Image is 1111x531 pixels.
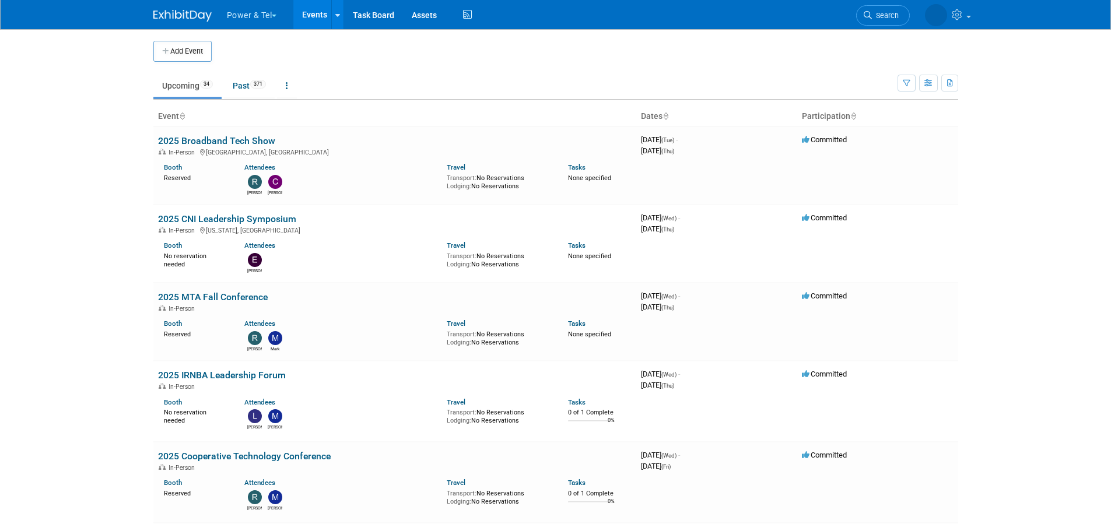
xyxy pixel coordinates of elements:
[641,462,671,470] span: [DATE]
[802,370,847,378] span: Committed
[802,213,847,222] span: Committed
[678,451,680,459] span: -
[169,149,198,156] span: In-Person
[447,406,551,424] div: No Reservations No Reservations
[676,135,678,144] span: -
[164,319,182,328] a: Booth
[661,382,674,389] span: (Thu)
[608,498,615,514] td: 0%
[247,267,262,274] div: Edward Sudina
[797,107,958,126] th: Participation
[925,4,947,26] img: Melissa Seibring
[200,80,213,89] span: 34
[164,328,227,339] div: Reserved
[247,504,262,511] div: Ron Rafalzik
[447,252,476,260] span: Transport:
[158,135,275,146] a: 2025 Broadband Tech Show
[268,490,282,504] img: Michael Mackeben
[268,409,282,423] img: Michael Mackeben
[447,417,471,424] span: Lodging:
[568,490,632,498] div: 0 of 1 Complete
[447,261,471,268] span: Lodging:
[164,163,182,171] a: Booth
[568,319,586,328] a: Tasks
[164,406,227,424] div: No reservation needed
[447,163,465,171] a: Travel
[224,75,275,97] a: Past371
[159,227,166,233] img: In-Person Event
[247,423,262,430] div: Lydia Lott
[661,137,674,143] span: (Tue)
[678,291,680,300] span: -
[268,331,282,345] img: Mark Longtin
[169,305,198,312] span: In-Person
[268,423,282,430] div: Michael Mackeben
[641,224,674,233] span: [DATE]
[164,487,227,498] div: Reserved
[568,330,611,338] span: None specified
[159,464,166,470] img: In-Person Event
[802,291,847,300] span: Committed
[678,370,680,378] span: -
[268,175,282,189] img: Chad Smith
[158,370,286,381] a: 2025 IRNBA Leadership Forum
[164,172,227,182] div: Reserved
[661,226,674,233] span: (Thu)
[447,409,476,416] span: Transport:
[641,370,680,378] span: [DATE]
[447,328,551,346] div: No Reservations No Reservations
[153,10,212,22] img: ExhibitDay
[568,398,586,406] a: Tasks
[159,149,166,154] img: In-Person Event
[641,135,678,144] span: [DATE]
[447,479,465,487] a: Travel
[568,241,586,249] a: Tasks
[164,398,182,406] a: Booth
[169,227,198,234] span: In-Person
[244,319,275,328] a: Attendees
[447,339,471,346] span: Lodging:
[158,291,268,303] a: 2025 MTA Fall Conference
[661,215,677,221] span: (Wed)
[153,75,222,97] a: Upcoming34
[568,479,586,487] a: Tasks
[248,175,262,189] img: Robin Mayne
[153,107,636,126] th: Event
[250,80,266,89] span: 371
[158,451,331,462] a: 2025 Cooperative Technology Conference
[447,498,471,505] span: Lodging:
[158,225,632,234] div: [US_STATE], [GEOGRAPHIC_DATA]
[568,174,611,182] span: None specified
[663,111,668,121] a: Sort by Start Date
[164,250,227,268] div: No reservation needed
[244,163,275,171] a: Attendees
[678,213,680,222] span: -
[447,182,471,190] span: Lodging:
[153,41,212,62] button: Add Event
[248,409,262,423] img: Lydia Lott
[179,111,185,121] a: Sort by Event Name
[268,345,282,352] div: Mark Longtin
[661,293,677,300] span: (Wed)
[856,5,910,26] a: Search
[159,305,166,311] img: In-Person Event
[641,146,674,155] span: [DATE]
[169,383,198,391] span: In-Person
[244,479,275,487] a: Attendees
[802,135,847,144] span: Committed
[661,463,671,470] span: (Fri)
[568,163,586,171] a: Tasks
[244,398,275,406] a: Attendees
[447,487,551,505] div: No Reservations No Reservations
[248,253,262,267] img: Edward Sudina
[158,147,632,156] div: [GEOGRAPHIC_DATA], [GEOGRAPHIC_DATA]
[661,452,677,459] span: (Wed)
[447,319,465,328] a: Travel
[447,174,476,182] span: Transport:
[244,241,275,249] a: Attendees
[169,464,198,472] span: In-Person
[164,479,182,487] a: Booth
[159,383,166,389] img: In-Person Event
[661,304,674,311] span: (Thu)
[641,451,680,459] span: [DATE]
